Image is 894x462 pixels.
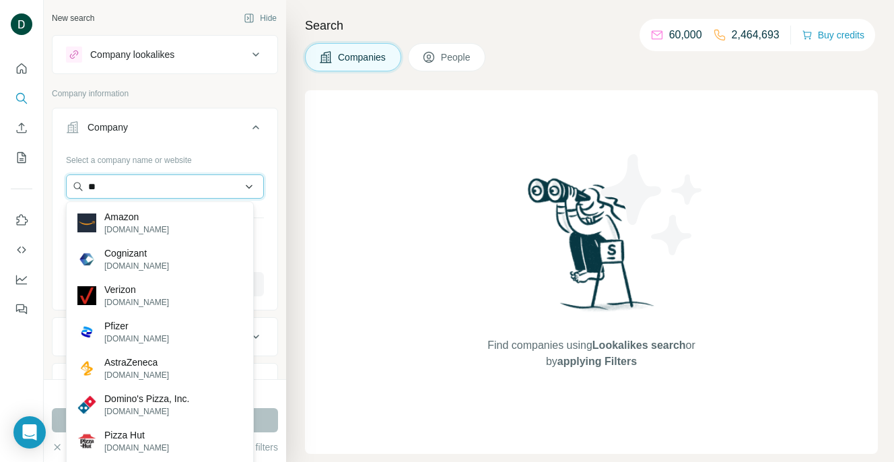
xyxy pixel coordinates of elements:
button: Company lookalikes [53,38,277,71]
span: Find companies using or by [483,337,699,370]
button: HQ location [53,366,277,399]
p: Amazon [104,210,169,224]
div: Select a company name or website [66,149,264,166]
div: Open Intercom Messenger [13,416,46,449]
img: Surfe Illustration - Stars [592,144,713,265]
h4: Search [305,16,878,35]
p: 2,464,693 [732,27,780,43]
img: Verizon [77,286,96,305]
p: Domino's Pizza, Inc. [104,392,189,405]
p: [DOMAIN_NAME] [104,405,189,418]
div: Company lookalikes [90,48,174,61]
button: Search [11,86,32,110]
img: Surfe Illustration - Woman searching with binoculars [522,174,662,325]
button: Clear [52,440,90,454]
button: Use Surfe API [11,238,32,262]
button: Hide [234,8,286,28]
div: New search [52,12,94,24]
img: Amazon [77,213,96,232]
button: Enrich CSV [11,116,32,140]
div: Company [88,121,128,134]
p: Cognizant [104,246,169,260]
p: AstraZeneca [104,356,169,369]
span: Lookalikes search [592,339,686,351]
p: Company information [52,88,278,100]
button: Company [53,111,277,149]
p: Pizza Hut [104,428,169,442]
img: Domino's Pizza, Inc. [77,395,96,414]
span: Companies [338,51,387,64]
button: Dashboard [11,267,32,292]
button: Feedback [11,297,32,321]
img: Cognizant [77,250,96,269]
p: [DOMAIN_NAME] [104,333,169,345]
img: AstraZeneca [77,359,96,378]
button: Buy credits [802,26,864,44]
span: People [441,51,472,64]
img: Pfizer [77,323,96,341]
p: Pfizer [104,319,169,333]
p: [DOMAIN_NAME] [104,224,169,236]
p: [DOMAIN_NAME] [104,296,169,308]
p: [DOMAIN_NAME] [104,260,169,272]
p: Verizon [104,283,169,296]
button: Use Surfe on LinkedIn [11,208,32,232]
p: 60,000 [669,27,702,43]
button: Industry [53,321,277,353]
span: applying Filters [557,356,637,367]
button: Quick start [11,57,32,81]
p: [DOMAIN_NAME] [104,442,169,454]
img: Pizza Hut [77,432,96,451]
button: My lists [11,145,32,170]
img: Avatar [11,13,32,35]
p: [DOMAIN_NAME] [104,369,169,381]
